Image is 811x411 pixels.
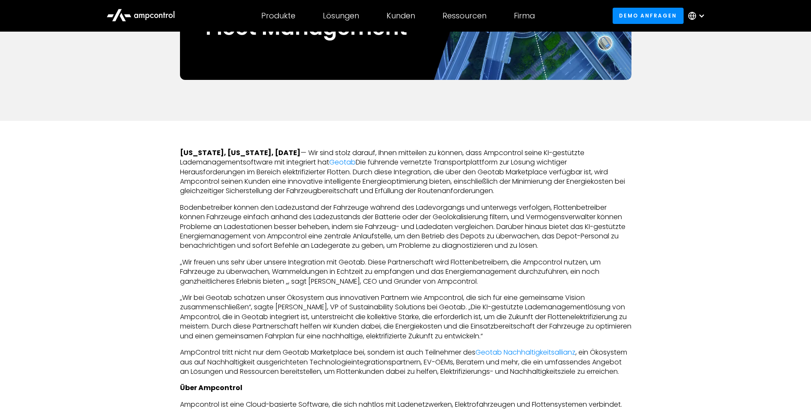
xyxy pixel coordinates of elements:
strong: Über Ampcontrol [180,383,242,393]
div: Lösungen [323,11,359,21]
div: Ressourcen [442,11,487,21]
a: Geotab [329,157,356,167]
p: „Wir bei Geotab schätzen unser Ökosystem aus innovativen Partnern wie Ampcontrol, die sich für ei... [180,293,631,341]
p: ‍ [180,383,631,393]
p: „Wir freuen uns sehr über unsere Integration mit Geotab. Diese Partnerschaft wird Flottenbetreibe... [180,258,631,286]
div: Produkte [261,11,295,21]
p: — Wir sind stolz darauf, Ihnen mitteilen zu können, dass Ampcontrol seine KI-gestützte Lademanage... [180,148,631,196]
p: Bodenbetreiber können den Ladezustand der Fahrzeuge während des Ladevorgangs und unterwegs verfol... [180,203,631,251]
a: Demo anfragen [613,8,684,23]
a: Geotab Nachhaltigkeitsallianz [475,347,575,357]
strong: [US_STATE], [US_STATE], [DATE] [180,148,301,158]
p: AmpControl tritt nicht nur dem Geotab Marketplace bei, sondern ist auch Teilnehmer des , ein Ökos... [180,348,631,376]
div: Kunden [386,11,415,21]
div: Firma [514,11,535,21]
